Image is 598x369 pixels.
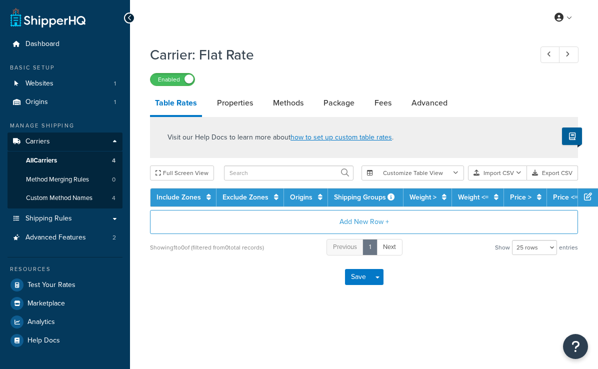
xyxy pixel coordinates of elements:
a: Method Merging Rules0 [7,170,122,189]
div: Manage Shipping [7,121,122,130]
span: Origins [25,98,48,106]
span: Test Your Rates [27,281,75,289]
a: Analytics [7,313,122,331]
a: Carriers [7,132,122,151]
a: Properties [212,91,258,115]
li: Websites [7,74,122,93]
span: 0 [112,175,115,184]
div: Resources [7,265,122,273]
a: Origins1 [7,93,122,111]
a: Price > [510,192,531,202]
p: Visit our Help Docs to learn more about . [167,132,393,143]
a: Websites1 [7,74,122,93]
a: Price <= [553,192,578,202]
a: Custom Method Names4 [7,189,122,207]
li: Origins [7,93,122,111]
button: Import CSV [468,165,527,180]
a: Next Record [559,46,578,63]
a: Test Your Rates [7,276,122,294]
span: Websites [25,79,53,88]
span: 2 [112,233,116,242]
span: Shipping Rules [25,214,72,223]
span: All Carriers [26,156,57,165]
span: 4 [112,194,115,202]
a: Fees [369,91,396,115]
a: Advanced [406,91,452,115]
a: Package [318,91,359,115]
li: Method Merging Rules [7,170,122,189]
a: AllCarriers4 [7,151,122,170]
button: Show Help Docs [562,127,582,145]
button: Save [345,269,372,285]
span: Carriers [25,137,50,146]
div: Basic Setup [7,63,122,72]
h1: Carrier: Flat Rate [150,45,522,64]
a: Weight > [409,192,436,202]
button: Add New Row + [150,210,578,234]
a: Include Zones [156,192,201,202]
button: Open Resource Center [563,334,588,359]
span: 1 [114,79,116,88]
li: Advanced Features [7,228,122,247]
a: Previous [326,239,363,255]
a: Origins [290,192,312,202]
a: Next [376,239,402,255]
a: Weight <= [458,192,488,202]
a: Previous Record [540,46,560,63]
button: Customize Table View [361,165,464,180]
a: Methods [268,91,308,115]
button: Export CSV [527,165,578,180]
span: Previous [333,242,357,251]
button: Full Screen View [150,165,214,180]
span: Dashboard [25,40,59,48]
span: Show [495,240,510,254]
span: Advanced Features [25,233,86,242]
span: 1 [114,98,116,106]
a: Advanced Features2 [7,228,122,247]
th: Shipping Groups [328,188,403,206]
span: Custom Method Names [26,194,92,202]
span: Marketplace [27,299,65,308]
li: Carriers [7,132,122,208]
span: 4 [112,156,115,165]
span: Next [383,242,396,251]
input: Search [224,165,353,180]
a: Dashboard [7,35,122,53]
a: Marketplace [7,294,122,312]
a: Exclude Zones [222,192,268,202]
span: Help Docs [27,336,60,345]
span: Analytics [27,318,55,326]
a: Table Rates [150,91,202,117]
span: Method Merging Rules [26,175,89,184]
a: Shipping Rules [7,209,122,228]
li: Custom Method Names [7,189,122,207]
a: how to set up custom table rates [290,132,392,142]
span: entries [559,240,578,254]
a: Help Docs [7,331,122,349]
div: Showing 1 to 0 of (filtered from 0 total records) [150,240,264,254]
label: Enabled [150,73,194,85]
a: 1 [362,239,377,255]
